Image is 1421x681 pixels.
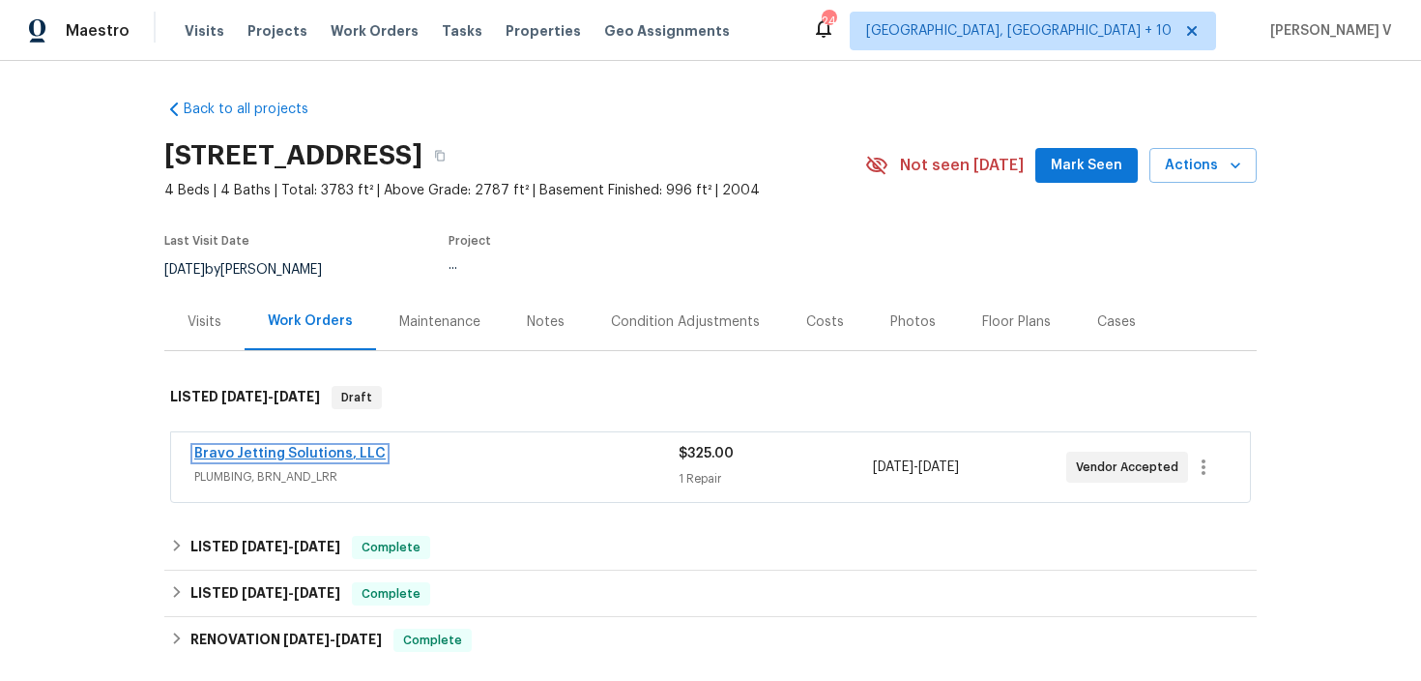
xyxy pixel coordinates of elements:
div: 248 [822,12,835,31]
div: Floor Plans [982,312,1051,332]
span: Last Visit Date [164,235,249,247]
span: [DATE] [283,633,330,646]
span: Vendor Accepted [1076,458,1186,477]
span: Visits [185,21,224,41]
div: Work Orders [268,311,353,331]
span: - [873,458,959,477]
span: Complete [395,631,470,650]
span: Geo Assignments [604,21,730,41]
div: Condition Adjustments [611,312,760,332]
div: by [PERSON_NAME] [164,258,345,281]
div: Maintenance [399,312,480,332]
span: 4 Beds | 4 Baths | Total: 3783 ft² | Above Grade: 2787 ft² | Basement Finished: 996 ft² | 2004 [164,181,865,200]
span: - [242,586,340,600]
span: Projects [247,21,307,41]
span: Project [449,235,491,247]
span: $325.00 [679,447,734,460]
span: Mark Seen [1051,154,1122,178]
span: [DATE] [242,540,288,553]
h6: RENOVATION [190,629,382,652]
div: Cases [1097,312,1136,332]
span: Complete [354,584,428,604]
span: [DATE] [274,390,320,403]
span: [DATE] [242,586,288,600]
a: Bravo Jetting Solutions, LLC [194,447,386,460]
span: [PERSON_NAME] V [1262,21,1392,41]
div: LISTED [DATE]-[DATE]Draft [164,367,1257,429]
span: [DATE] [873,460,913,474]
button: Actions [1149,148,1257,184]
span: [DATE] [918,460,959,474]
span: - [283,633,382,646]
span: Tasks [442,24,482,38]
h6: LISTED [190,536,340,559]
a: Back to all projects [164,100,350,119]
span: [DATE] [294,586,340,600]
span: Maestro [66,21,130,41]
div: Notes [527,312,565,332]
h2: [STREET_ADDRESS] [164,146,422,165]
span: Complete [354,538,428,557]
div: Photos [890,312,936,332]
button: Mark Seen [1035,148,1138,184]
span: [DATE] [221,390,268,403]
div: ... [449,258,820,272]
div: RENOVATION [DATE]-[DATE]Complete [164,617,1257,664]
span: [DATE] [294,540,340,553]
div: LISTED [DATE]-[DATE]Complete [164,524,1257,571]
span: - [242,540,340,553]
span: [DATE] [335,633,382,646]
div: Visits [188,312,221,332]
span: Properties [506,21,581,41]
span: - [221,390,320,403]
h6: LISTED [190,582,340,606]
span: Draft [333,388,380,407]
div: 1 Repair [679,469,872,489]
h6: LISTED [170,386,320,409]
button: Copy Address [422,138,457,173]
span: Not seen [DATE] [900,156,1024,175]
div: Costs [806,312,844,332]
span: [GEOGRAPHIC_DATA], [GEOGRAPHIC_DATA] + 10 [866,21,1172,41]
span: Actions [1165,154,1241,178]
span: [DATE] [164,263,205,277]
div: LISTED [DATE]-[DATE]Complete [164,571,1257,617]
span: Work Orders [331,21,419,41]
span: PLUMBING, BRN_AND_LRR [194,467,679,487]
